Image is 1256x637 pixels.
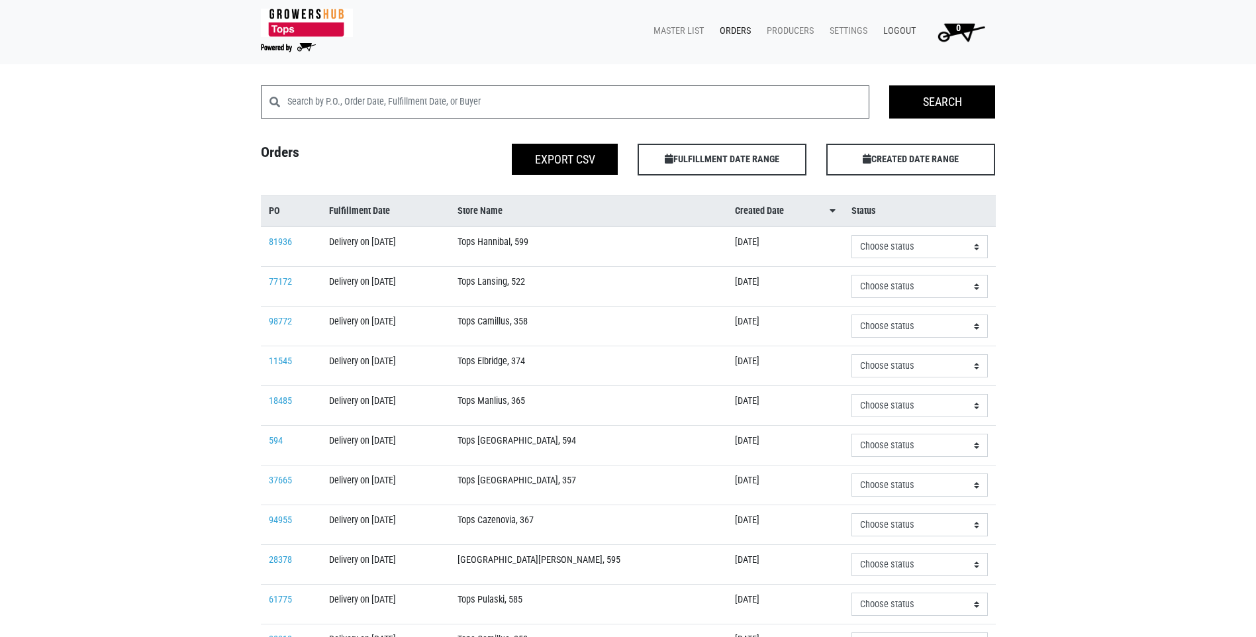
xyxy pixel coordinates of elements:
td: Delivery on [DATE] [321,267,450,307]
a: Master List [643,19,709,44]
td: [DATE] [727,585,843,624]
td: Tops Elbridge, 374 [450,346,727,386]
td: Tops Pulaski, 585 [450,585,727,624]
a: 94955 [269,514,292,526]
td: [DATE] [727,267,843,307]
input: Search by P.O., Order Date, Fulfillment Date, or Buyer [287,85,870,119]
td: [DATE] [727,386,843,426]
td: Delivery on [DATE] [321,545,450,585]
a: 37665 [269,475,292,486]
img: Cart [932,19,990,45]
span: CREATED DATE RANGE [826,144,995,175]
a: Orders [709,19,756,44]
td: Tops [GEOGRAPHIC_DATA], 594 [450,426,727,465]
td: Delivery on [DATE] [321,307,450,346]
td: [DATE] [727,307,843,346]
a: Fulfillment Date [329,204,442,219]
a: 594 [269,435,283,446]
td: [DATE] [727,426,843,465]
a: 77172 [269,276,292,287]
a: 18485 [269,395,292,407]
input: Search [889,85,995,119]
span: Created Date [735,204,784,219]
td: Delivery on [DATE] [321,585,450,624]
img: 279edf242af8f9d49a69d9d2afa010fb.png [261,9,353,37]
a: 0 [921,19,996,45]
a: 11545 [269,356,292,367]
span: 0 [956,23,961,34]
span: Status [851,204,876,219]
td: [DATE] [727,226,843,267]
a: 98772 [269,316,292,327]
a: Status [851,204,988,219]
a: PO [269,204,314,219]
td: [DATE] [727,545,843,585]
button: Export CSV [512,144,618,175]
td: Delivery on [DATE] [321,426,450,465]
span: PO [269,204,280,219]
a: Store Name [458,204,719,219]
td: Tops Camillus, 358 [450,307,727,346]
td: [DATE] [727,346,843,386]
td: Tops [GEOGRAPHIC_DATA], 357 [450,465,727,505]
a: Logout [873,19,921,44]
td: Delivery on [DATE] [321,465,450,505]
td: Tops Hannibal, 599 [450,226,727,267]
img: Powered by Big Wheelbarrow [261,43,316,52]
span: Fulfillment Date [329,204,390,219]
td: Delivery on [DATE] [321,226,450,267]
td: [GEOGRAPHIC_DATA][PERSON_NAME], 595 [450,545,727,585]
h4: Orders [251,144,440,170]
td: Tops Lansing, 522 [450,267,727,307]
td: Delivery on [DATE] [321,386,450,426]
a: Created Date [735,204,835,219]
td: Delivery on [DATE] [321,346,450,386]
a: Settings [819,19,873,44]
td: Tops Manlius, 365 [450,386,727,426]
a: 61775 [269,594,292,605]
a: 28378 [269,554,292,565]
span: Store Name [458,204,503,219]
td: Delivery on [DATE] [321,505,450,545]
span: FULFILLMENT DATE RANGE [638,144,806,175]
td: [DATE] [727,505,843,545]
td: Tops Cazenovia, 367 [450,505,727,545]
a: 81936 [269,236,292,248]
td: [DATE] [727,465,843,505]
a: Producers [756,19,819,44]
